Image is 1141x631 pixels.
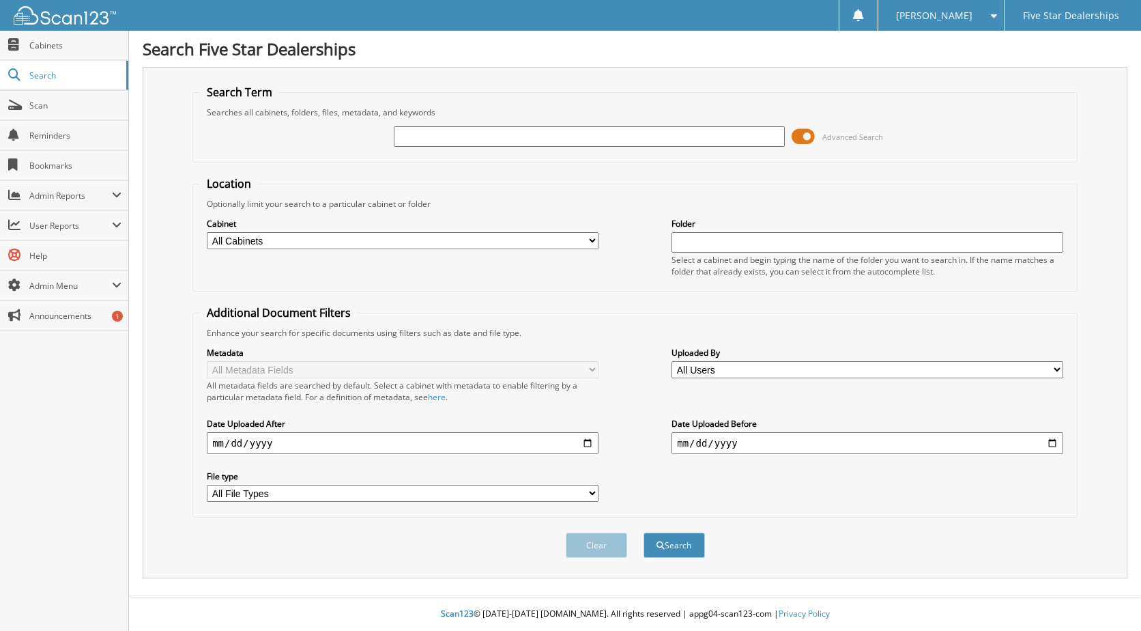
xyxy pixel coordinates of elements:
[671,254,1063,277] div: Select a cabinet and begin typing the name of the folder you want to search in. If the name match...
[29,160,121,171] span: Bookmarks
[207,471,598,482] label: File type
[129,598,1141,631] div: © [DATE]-[DATE] [DOMAIN_NAME]. All rights reserved | appg04-scan123-com |
[29,100,121,111] span: Scan
[671,218,1063,229] label: Folder
[200,85,279,100] legend: Search Term
[671,347,1063,359] label: Uploaded By
[200,305,358,320] legend: Additional Document Filters
[200,327,1070,339] div: Enhance your search for specific documents using filters such as date and file type.
[29,250,121,262] span: Help
[207,218,598,229] label: Cabinet
[671,432,1063,454] input: end
[896,12,972,20] span: [PERSON_NAME]
[207,418,598,430] label: Date Uploaded After
[112,311,123,322] div: 1
[200,198,1070,210] div: Optionally limit your search to a particular cabinet or folder
[207,347,598,359] label: Metadata
[207,380,598,403] div: All metadata fields are searched by default. Select a cabinet with metadata to enable filtering b...
[566,533,627,558] button: Clear
[428,391,446,403] a: here
[29,40,121,51] span: Cabinets
[441,608,474,619] span: Scan123
[143,38,1127,60] h1: Search Five Star Dealerships
[29,310,121,322] span: Announcements
[29,190,112,201] span: Admin Reports
[200,176,258,191] legend: Location
[29,280,112,292] span: Admin Menu
[29,130,121,141] span: Reminders
[29,70,119,81] span: Search
[207,432,598,454] input: start
[1023,12,1119,20] span: Five Star Dealerships
[14,6,116,25] img: scan123-logo-white.svg
[1073,565,1141,631] iframe: Chat Widget
[29,220,112,232] span: User Reports
[200,107,1070,118] div: Searches all cabinets, folders, files, metadata, and keywords
[671,418,1063,430] label: Date Uploaded Before
[644,533,705,558] button: Search
[779,608,830,619] a: Privacy Policy
[822,132,883,142] span: Advanced Search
